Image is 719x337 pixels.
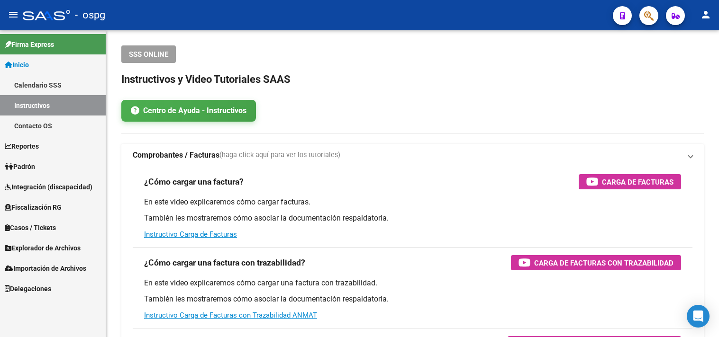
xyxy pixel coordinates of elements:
[5,141,39,151] span: Reportes
[5,161,35,172] span: Padrón
[700,9,711,20] mat-icon: person
[602,176,673,188] span: Carga de Facturas
[219,150,340,160] span: (haga click aquí para ver los tutoriales)
[144,213,681,223] p: También les mostraremos cómo asociar la documentación respaldatoria.
[687,305,710,328] div: Open Intercom Messenger
[121,144,704,167] mat-expansion-panel-header: Comprobantes / Facturas(haga click aquí para ver los tutoriales)
[5,263,86,274] span: Importación de Archivos
[121,100,256,122] a: Centro de Ayuda - Instructivos
[133,150,219,160] strong: Comprobantes / Facturas
[8,9,19,20] mat-icon: menu
[5,284,51,294] span: Delegaciones
[5,202,62,213] span: Fiscalización RG
[144,278,681,288] p: En este video explicaremos cómo cargar una factura con trazabilidad.
[144,197,681,207] p: En este video explicaremos cómo cargar facturas.
[5,60,29,70] span: Inicio
[144,230,237,239] a: Instructivo Carga de Facturas
[129,50,168,59] span: SSS ONLINE
[511,255,681,270] button: Carga de Facturas con Trazabilidad
[144,294,681,304] p: También les mostraremos cómo asociar la documentación respaldatoria.
[121,45,176,63] button: SSS ONLINE
[579,174,681,189] button: Carga de Facturas
[5,222,56,233] span: Casos / Tickets
[75,5,105,26] span: - ospg
[144,311,317,319] a: Instructivo Carga de Facturas con Trazabilidad ANMAT
[5,39,54,50] span: Firma Express
[144,175,244,188] h3: ¿Cómo cargar una factura?
[534,257,673,269] span: Carga de Facturas con Trazabilidad
[5,182,92,192] span: Integración (discapacidad)
[121,71,704,89] h2: Instructivos y Video Tutoriales SAAS
[144,256,305,269] h3: ¿Cómo cargar una factura con trazabilidad?
[5,243,81,253] span: Explorador de Archivos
